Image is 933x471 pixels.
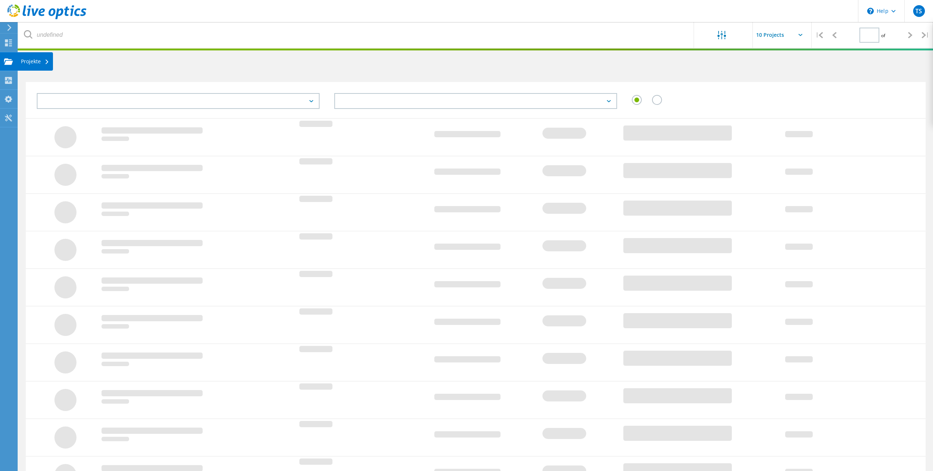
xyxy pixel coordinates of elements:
div: Projekte [21,59,49,64]
a: Live Optics Dashboard [7,15,86,21]
svg: \n [867,8,874,14]
div: | [812,22,827,48]
span: TS [915,8,922,14]
div: | [918,22,933,48]
span: of [881,32,885,39]
input: undefined [18,22,694,48]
